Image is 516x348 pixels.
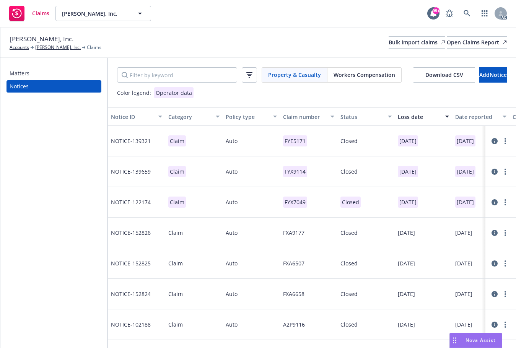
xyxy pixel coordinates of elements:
[340,229,358,237] div: Closed
[398,320,415,328] div: [DATE]
[455,229,472,237] div: [DATE]
[398,197,418,208] p: [DATE]
[283,320,305,328] div: A2P9116
[442,6,457,21] a: Report a Bug
[168,197,186,208] p: Claim
[398,229,415,237] div: [DATE]
[337,107,395,126] button: Status
[10,34,73,44] span: [PERSON_NAME], Inc.
[340,113,383,121] div: Status
[501,259,510,268] a: more
[501,167,510,176] a: more
[111,290,151,298] span: NOTICE- 152824
[398,290,415,298] div: [DATE]
[226,137,238,145] span: Auto
[477,6,492,21] a: Switch app
[398,135,418,146] span: [DATE]
[455,259,472,267] div: [DATE]
[268,71,321,79] span: Property & Casualty
[226,167,238,176] span: Auto
[283,259,304,267] div: FXA6507
[117,89,151,97] div: Color legend:
[283,166,307,177] p: FYX9114
[283,135,307,146] span: FYE5171
[10,44,29,51] a: Accounts
[7,80,101,93] a: Notices
[154,87,194,98] div: Operator data
[32,10,49,16] span: Claims
[479,71,507,78] span: Add Notice
[168,290,183,298] div: Claim
[413,67,475,83] button: Download CSV
[226,198,238,206] span: Auto
[450,333,459,348] div: Drag to move
[226,259,238,267] span: Auto
[455,197,475,208] p: [DATE]
[10,80,29,93] div: Notices
[55,6,151,21] button: [PERSON_NAME], Inc.
[501,137,510,146] a: more
[283,290,304,298] div: FXA6658
[340,320,358,328] div: Closed
[501,198,510,207] a: more
[398,166,418,177] p: [DATE]
[425,71,463,78] span: Download CSV
[87,44,101,51] span: Claims
[447,36,507,49] a: Open Claims Report
[10,67,29,80] div: Matters
[459,6,475,21] a: Search
[340,137,358,145] div: Closed
[413,67,475,98] span: Download CSV
[389,37,445,48] div: Bulk import claims
[111,229,151,237] span: NOTICE- 152826
[501,320,510,329] a: more
[223,107,280,126] button: Policy type
[226,113,269,121] div: Policy type
[35,44,81,51] a: [PERSON_NAME], Inc.
[111,320,151,328] span: NOTICE- 102188
[398,113,441,121] div: Loss date
[111,198,151,206] span: NOTICE- 122174
[455,135,475,146] p: [DATE]
[398,259,415,267] div: [DATE]
[395,107,452,126] button: Loss date
[168,259,183,267] div: Claim
[283,113,326,121] div: Claim number
[226,290,238,298] span: Auto
[455,166,475,177] p: [DATE]
[226,229,238,237] span: Auto
[226,320,238,328] span: Auto
[7,67,101,80] a: Matters
[334,71,395,79] span: Workers Compensation
[168,320,183,328] div: Claim
[340,259,358,267] div: Closed
[455,113,498,121] div: Date reported
[111,167,151,176] span: NOTICE- 139659
[168,135,186,146] p: Claim
[168,166,186,177] p: Claim
[452,107,509,126] button: Date reported
[111,137,151,145] span: NOTICE- 139321
[165,107,223,126] button: Category
[111,259,151,267] span: NOTICE- 152825
[455,320,472,328] div: [DATE]
[447,37,507,48] div: Open Claims Report
[283,197,307,208] span: FYX7049
[108,107,165,126] button: Notice ID
[433,7,439,14] div: 99+
[501,289,510,299] a: more
[111,113,154,121] div: Notice ID
[168,113,211,121] div: Category
[479,67,507,83] button: AddNotice
[501,228,510,237] a: more
[168,229,183,237] div: Claim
